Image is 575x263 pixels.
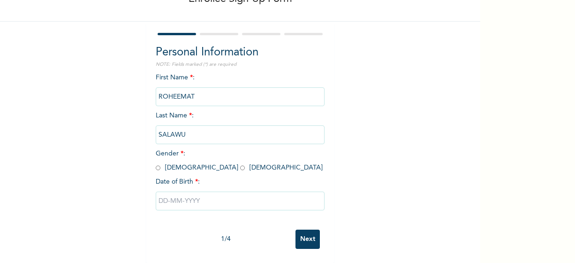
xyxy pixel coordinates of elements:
[156,44,325,61] h2: Personal Information
[156,125,325,144] input: Enter your last name
[156,177,200,187] span: Date of Birth :
[156,61,325,68] p: NOTE: Fields marked (*) are required
[156,74,325,100] span: First Name :
[156,150,323,171] span: Gender : [DEMOGRAPHIC_DATA] [DEMOGRAPHIC_DATA]
[156,87,325,106] input: Enter your first name
[156,234,295,244] div: 1 / 4
[156,192,325,210] input: DD-MM-YYYY
[295,230,320,249] input: Next
[156,112,325,138] span: Last Name :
